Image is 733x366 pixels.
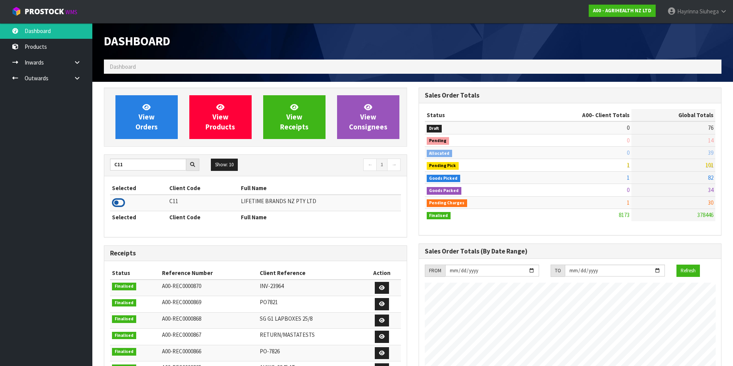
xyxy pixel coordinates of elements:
span: 1 [627,199,629,206]
th: Reference Number [160,267,258,279]
button: Refresh [676,265,700,277]
th: Status [110,267,160,279]
span: Finalised [112,315,136,323]
span: Goods Packed [427,187,462,195]
span: RETURN/MASTATESTS [260,331,315,338]
span: A00-REC0000866 [162,348,201,355]
span: 101 [705,161,713,169]
span: Finalised [112,332,136,340]
td: LIFETIME BRANDS NZ PTY LTD [239,195,401,211]
span: Pending [427,137,449,145]
span: PO7821 [260,298,278,306]
span: 1 [627,161,629,169]
td: C11 [167,195,239,211]
span: Finalised [112,299,136,307]
div: TO [551,265,565,277]
h3: Sales Order Totals (By Date Range) [425,248,716,255]
span: 0 [627,149,629,156]
span: Goods Picked [427,175,461,182]
input: Search clients [110,159,186,171]
span: Draft [427,125,442,132]
span: View Consignees [349,103,387,131]
span: 76 [708,124,713,131]
span: Pending Charges [427,199,468,207]
span: ProStock [25,7,64,17]
a: 1 [376,159,387,171]
span: 39 [708,149,713,156]
span: Siuhega [700,8,719,15]
strong: A00 - AGRIHEALTH NZ LTD [593,7,651,14]
a: ← [363,159,377,171]
span: 34 [708,186,713,194]
img: cube-alt.png [12,7,21,16]
span: A00-REC0000869 [162,298,201,306]
span: View Products [205,103,235,131]
span: INV-23964 [260,282,284,290]
th: Client Reference [258,267,363,279]
span: 0 [627,124,629,131]
span: Finalised [427,212,451,220]
span: PO-7826 [260,348,280,355]
h3: Sales Order Totals [425,92,716,99]
span: 1 [627,174,629,181]
span: 8173 [619,211,629,219]
th: Status [425,109,521,121]
span: Finalised [112,348,136,356]
th: Full Name [239,211,401,224]
small: WMS [65,8,77,16]
span: 378446 [697,211,713,219]
span: 0 [627,137,629,144]
span: A00 [582,111,592,119]
span: Hayrinna [677,8,698,15]
h3: Receipts [110,250,401,257]
a: ViewOrders [115,95,178,139]
span: View Orders [135,103,158,131]
th: Client Code [167,182,239,194]
th: Selected [110,182,167,194]
span: 82 [708,174,713,181]
span: Dashboard [110,63,136,70]
nav: Page navigation [261,159,401,172]
th: Action [363,267,401,279]
div: FROM [425,265,445,277]
span: Pending Pick [427,162,459,170]
a: ViewReceipts [263,95,326,139]
span: 30 [708,199,713,206]
a: ViewConsignees [337,95,399,139]
span: Dashboard [104,33,170,49]
span: 0 [627,186,629,194]
span: View Receipts [280,103,309,131]
span: A00-REC0000868 [162,315,201,322]
span: A00-REC0000867 [162,331,201,338]
a: A00 - AGRIHEALTH NZ LTD [589,5,656,17]
span: 14 [708,137,713,144]
th: Selected [110,211,167,224]
span: A00-REC0000870 [162,282,201,290]
a: ViewProducts [189,95,252,139]
span: SG G1 LAPBOXES 25/8 [260,315,312,322]
th: Global Totals [631,109,715,121]
th: Client Code [167,211,239,224]
a: → [387,159,401,171]
button: Show: 10 [211,159,238,171]
th: Full Name [239,182,401,194]
span: Allocated [427,150,452,157]
span: Finalised [112,283,136,290]
th: - Client Totals [521,109,631,121]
